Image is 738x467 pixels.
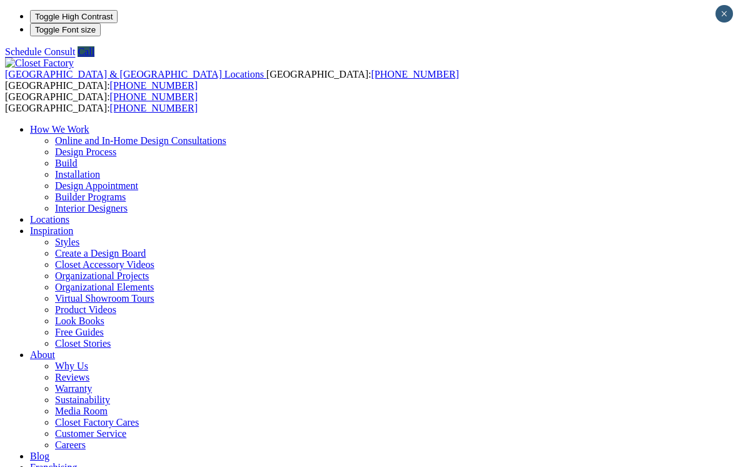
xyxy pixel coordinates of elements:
a: Blog [30,451,49,461]
a: Online and In-Home Design Consultations [55,135,226,146]
a: Closet Stories [55,338,111,349]
a: How We Work [30,124,89,135]
a: Call [78,46,94,57]
a: Look Books [55,316,104,326]
a: Interior Designers [55,203,128,213]
button: Toggle High Contrast [30,10,118,23]
a: Virtual Showroom Tours [55,293,154,304]
span: [GEOGRAPHIC_DATA]: [GEOGRAPHIC_DATA]: [5,69,459,91]
span: [GEOGRAPHIC_DATA] & [GEOGRAPHIC_DATA] Locations [5,69,264,80]
a: Organizational Elements [55,282,154,292]
a: Organizational Projects [55,270,149,281]
a: Warranty [55,383,92,394]
a: [GEOGRAPHIC_DATA] & [GEOGRAPHIC_DATA] Locations [5,69,266,80]
a: Installation [55,169,100,180]
a: [PHONE_NUMBER] [371,69,458,80]
a: Locations [30,214,69,225]
a: Closet Accessory Videos [55,259,154,270]
a: Careers [55,439,86,450]
a: Free Guides [55,327,104,337]
span: Toggle Font size [35,25,96,34]
a: Sustainability [55,394,110,405]
a: Design Appointment [55,180,138,191]
a: About [30,349,55,360]
a: Product Videos [55,304,116,315]
img: Closet Factory [5,58,74,69]
a: Reviews [55,372,89,382]
a: Why Us [55,361,88,371]
a: Closet Factory Cares [55,417,139,428]
a: [PHONE_NUMBER] [110,80,198,91]
a: Customer Service [55,428,126,439]
button: Toggle Font size [30,23,101,36]
span: Toggle High Contrast [35,12,113,21]
a: Builder Programs [55,192,126,202]
a: Build [55,158,78,168]
a: Inspiration [30,225,73,236]
a: Schedule Consult [5,46,75,57]
a: [PHONE_NUMBER] [110,91,198,102]
a: Styles [55,237,79,247]
a: Media Room [55,406,108,416]
span: [GEOGRAPHIC_DATA]: [GEOGRAPHIC_DATA]: [5,91,198,113]
a: Design Process [55,146,116,157]
button: Close [715,5,733,23]
a: [PHONE_NUMBER] [110,103,198,113]
a: Create a Design Board [55,248,146,259]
